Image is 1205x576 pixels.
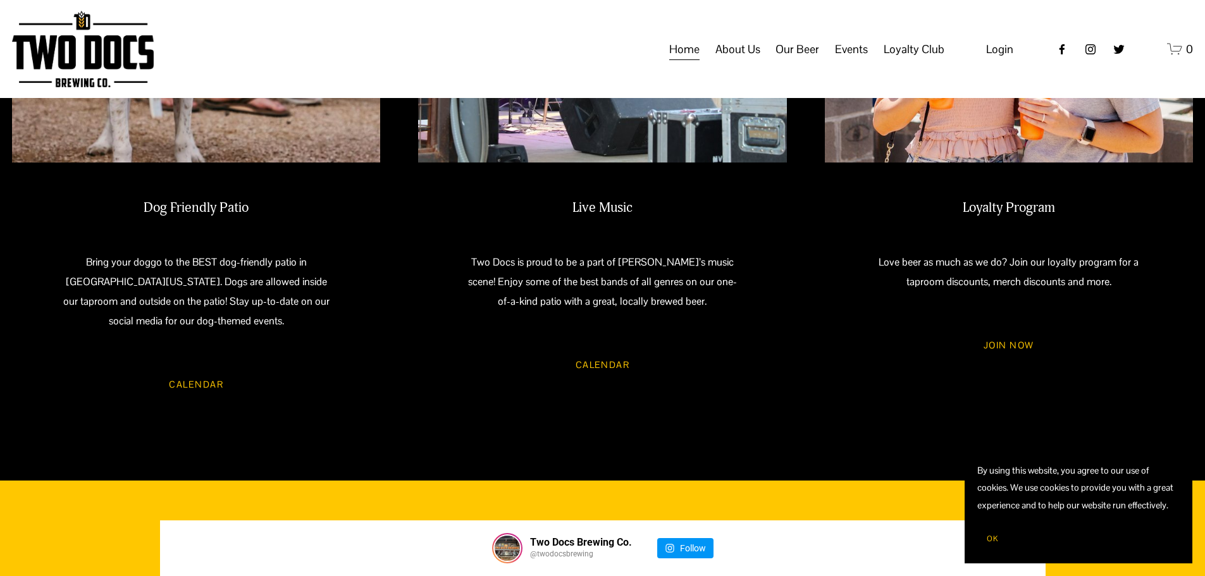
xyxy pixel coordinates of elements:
h2: Loyalty Program [870,200,1147,217]
a: CALENDAR [151,368,242,401]
span: Login [986,42,1013,56]
a: Home [669,37,700,61]
a: folder dropdown [715,37,760,61]
a: folder dropdown [884,37,944,61]
a: Two Docs Brewing Co. [530,537,632,548]
button: OK [977,527,1008,551]
a: folder dropdown [776,37,819,61]
img: Two Docs Brewing Co. [12,11,154,87]
p: Bring your doggo to the BEST dog-friendly patio in [GEOGRAPHIC_DATA][US_STATE]. Dogs are allowed ... [58,253,335,331]
img: twodocsbrewing [495,536,520,561]
span: 0 [1186,42,1193,56]
span: About Us [715,39,760,60]
span: Our Beer [776,39,819,60]
section: Cookie banner [965,450,1192,563]
p: By using this website, you agree to our use of cookies. We use cookies to provide you with a grea... [977,462,1180,514]
a: Follow [657,538,714,558]
a: Facebook [1056,43,1068,56]
span: Loyalty Club [884,39,944,60]
a: twitter-unauth [1113,43,1125,56]
a: Login [986,39,1013,60]
span: Events [835,39,868,60]
p: Two Docs is proud to be a part of [PERSON_NAME]’s music scene! Enjoy some of the best bands of al... [464,253,741,311]
span: OK [987,534,998,544]
a: 0 items in cart [1167,41,1193,57]
a: folder dropdown [835,37,868,61]
a: JOIN NOW [965,329,1052,362]
h2: Live Music [464,200,741,217]
a: instagram-unauth [1084,43,1097,56]
h2: Dog Friendly Patio [58,200,335,217]
a: @twodocsbrewing [530,548,632,560]
p: Love beer as much as we do? Join our loyalty program for a taproom discounts, merch discounts and... [870,253,1147,292]
a: Calendar [557,348,648,382]
div: Follow [680,538,706,558]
